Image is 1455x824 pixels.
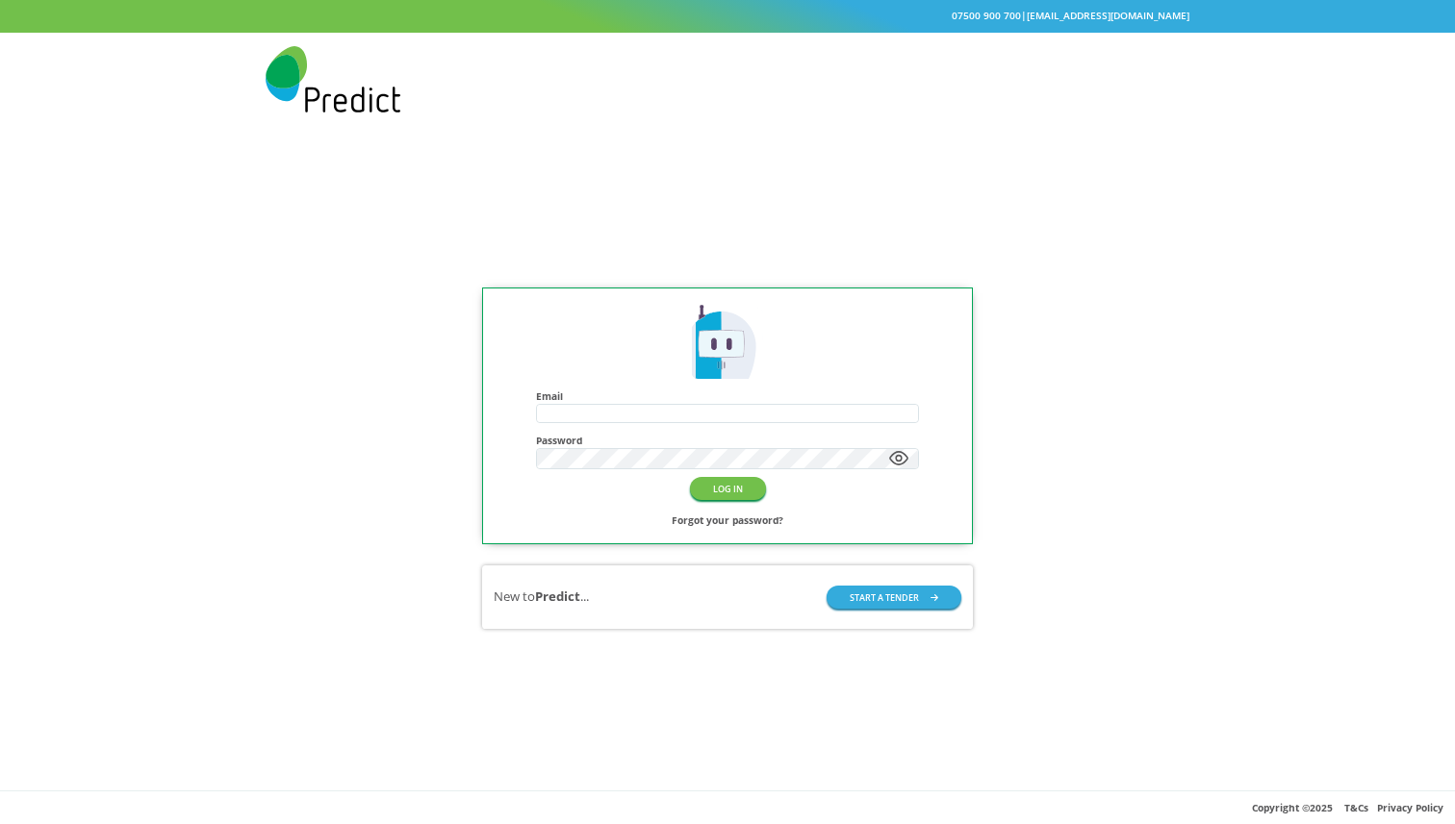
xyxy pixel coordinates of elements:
button: START A TENDER [827,586,961,608]
div: New to ... [494,587,589,606]
img: Predict Mobile [686,302,769,385]
a: Privacy Policy [1377,801,1443,814]
a: [EMAIL_ADDRESS][DOMAIN_NAME] [1027,9,1189,22]
h4: Email [536,390,920,402]
div: | [266,7,1189,25]
a: T&Cs [1344,801,1368,814]
a: Forgot your password? [672,512,783,530]
h4: Password [536,435,920,446]
img: Predict Mobile [266,46,400,112]
button: LOG IN [690,477,766,499]
b: Predict [535,587,580,605]
a: 07500 900 700 [952,9,1021,22]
